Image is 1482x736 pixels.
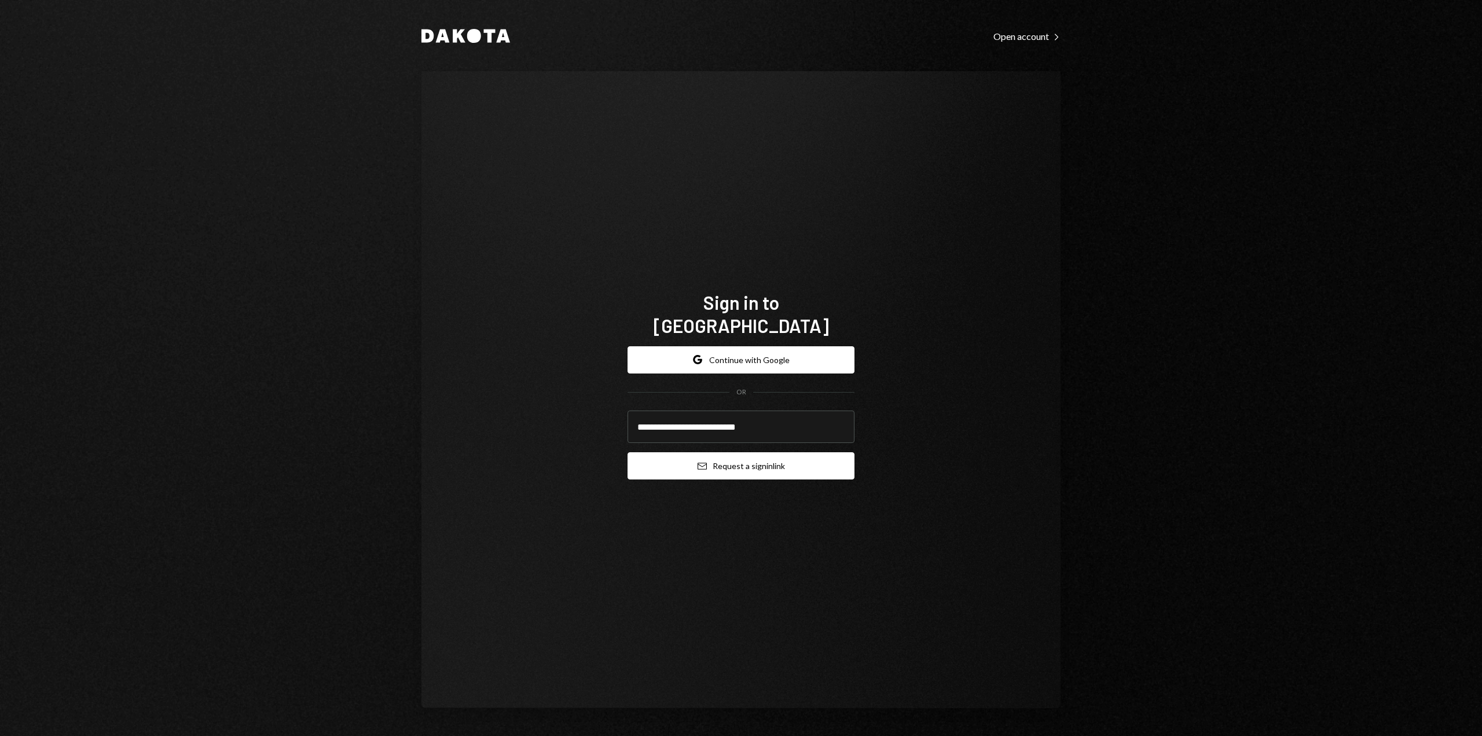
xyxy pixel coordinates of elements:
a: Open account [993,30,1061,42]
div: Open account [993,31,1061,42]
div: OR [736,387,746,397]
h1: Sign in to [GEOGRAPHIC_DATA] [628,291,854,337]
keeper-lock: Open Keeper Popup [831,420,845,434]
button: Continue with Google [628,346,854,374]
button: Request a signinlink [628,452,854,479]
